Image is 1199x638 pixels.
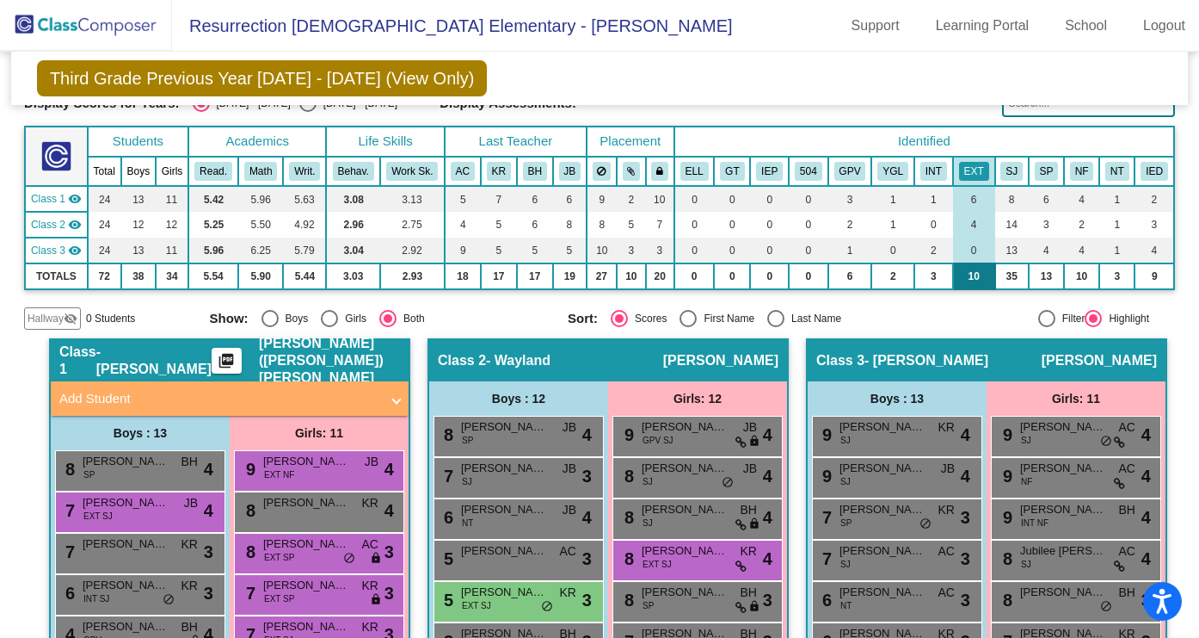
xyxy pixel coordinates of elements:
[587,157,617,186] th: Keep away students
[714,186,750,212] td: 0
[481,157,517,186] th: Kristi Rose
[953,212,995,238] td: 4
[914,238,953,263] td: 2
[553,157,587,186] th: Jessica Brzeinski
[1064,186,1099,212] td: 4
[216,352,237,376] mat-icon: picture_as_pdf
[238,238,283,263] td: 6.25
[646,186,674,212] td: 10
[51,381,409,416] mat-expansion-panel-header: Add Student
[1141,162,1168,181] button: IED
[481,212,517,238] td: 5
[83,536,169,553] span: [PERSON_NAME]
[517,263,553,289] td: 17
[750,157,789,186] th: Individualized Education Plan
[1129,12,1199,40] a: Logout
[1134,186,1174,212] td: 2
[238,263,283,289] td: 5.90
[61,460,75,479] span: 8
[674,127,1174,157] th: Identified
[384,456,394,482] span: 4
[563,501,576,519] span: JB
[25,263,88,289] td: TOTALS
[587,212,617,238] td: 8
[440,508,453,527] span: 6
[818,508,832,527] span: 7
[938,501,955,519] span: KR
[840,517,852,530] span: SP
[914,263,953,289] td: 3
[720,162,744,181] button: GT
[617,157,646,186] th: Keep with students
[461,460,547,477] span: [PERSON_NAME]
[1042,352,1157,369] span: [PERSON_NAME]
[646,212,674,238] td: 7
[999,508,1012,527] span: 9
[279,311,309,326] div: Boys
[25,212,88,238] td: Laura Wayland - Wayland
[445,186,481,212] td: 5
[1105,162,1129,181] button: NT
[263,453,349,470] span: [PERSON_NAME]
[680,162,709,181] button: ELL
[242,501,255,520] span: 8
[68,218,82,232] mat-icon: visibility
[517,186,553,212] td: 6
[961,463,970,489] span: 4
[674,263,715,289] td: 0
[88,186,121,212] td: 24
[445,127,587,157] th: Last Teacher
[445,238,481,263] td: 9
[83,453,169,470] span: [PERSON_NAME]
[646,157,674,186] th: Keep with teacher
[617,263,646,289] td: 10
[517,157,553,186] th: Brooke Hicks
[808,381,987,416] div: Boys : 13
[333,162,374,181] button: Behav.
[461,418,547,436] span: [PERSON_NAME]
[462,475,472,488] span: SJ
[517,212,553,238] td: 6
[83,510,113,523] span: EXT SJ
[828,263,872,289] td: 6
[462,434,473,447] span: SP
[289,162,320,181] button: Writ.
[620,508,634,527] span: 8
[51,416,230,450] div: Boys : 13
[1064,238,1099,263] td: 4
[697,311,754,326] div: First Name
[995,186,1029,212] td: 8
[121,157,156,186] th: Boys
[1055,311,1085,326] div: Filter
[871,186,914,212] td: 1
[362,494,378,512] span: KR
[59,389,379,409] mat-panel-title: Add Student
[674,157,715,186] th: English Language Learner
[83,468,95,481] span: SP
[481,263,517,289] td: 17
[587,263,617,289] td: 27
[88,157,121,186] th: Total
[789,212,827,238] td: 0
[1064,157,1099,186] th: NF Temperament
[663,352,778,369] span: [PERSON_NAME]
[920,162,947,181] button: INT
[28,311,64,326] span: Hallway
[750,186,789,212] td: 0
[121,263,156,289] td: 38
[194,162,232,181] button: Read.
[674,186,715,212] td: 0
[1134,157,1174,186] th: I-ed services
[204,456,213,482] span: 4
[840,434,851,447] span: SJ
[1021,434,1031,447] span: SJ
[440,425,453,444] span: 8
[1134,212,1174,238] td: 3
[871,157,914,186] th: Young for Grade Level
[743,460,757,478] span: JB
[582,422,592,448] span: 4
[445,212,481,238] td: 4
[714,212,750,238] td: 0
[188,263,238,289] td: 5.54
[674,238,715,263] td: 0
